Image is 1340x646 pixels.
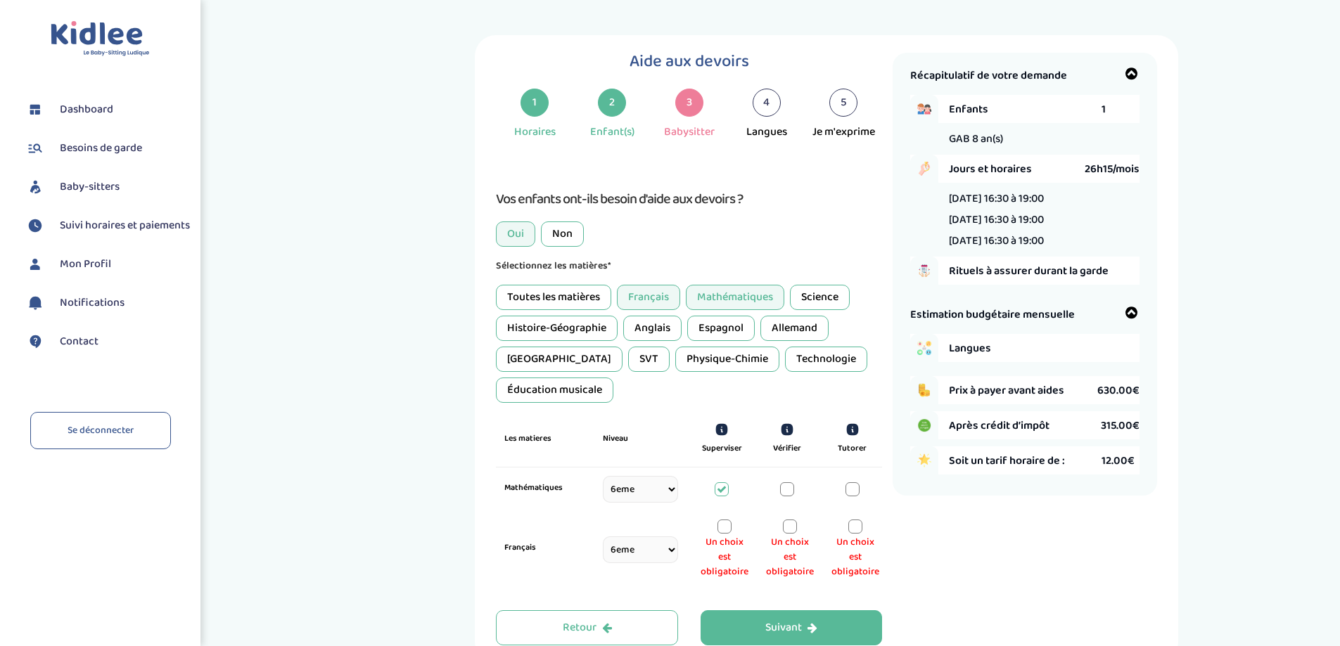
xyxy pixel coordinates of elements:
div: Suivant [765,620,817,636]
label: Mathématiques [504,482,580,494]
span: Langues [949,340,1102,357]
span: Contact [60,333,98,350]
p: Sélectionnez les matières* [496,258,882,273]
label: Vérifier [773,442,801,455]
a: Besoins de garde [25,138,190,159]
a: Notifications [25,292,190,314]
div: Éducation musicale [496,377,613,403]
span: Estimation budgétaire mensuelle [910,306,1075,323]
button: Retour [496,610,678,645]
span: Dashboard [60,101,113,118]
div: SVT [628,347,670,372]
div: Allemand [760,316,829,341]
div: Espagnol [687,316,755,341]
span: Soit un tarif horaire de : [949,452,1102,470]
div: Langues [746,124,787,141]
li: [DATE] 16:30 à 19:00 [949,211,1044,228]
div: Retour [563,620,612,636]
span: 315.00€ [1101,417,1140,434]
div: Science [790,285,850,310]
img: hand_clock.png [910,155,938,183]
span: Besoins de garde [60,140,142,157]
li: [DATE] 16:30 à 19:00 [949,190,1044,207]
li: [DATE] 16:30 à 19:00 [949,232,1044,250]
button: Suivant [701,610,883,645]
div: [GEOGRAPHIC_DATA] [496,347,623,372]
span: Après crédit d’impôt [949,417,1101,434]
label: Niveau [603,432,628,445]
img: babysitters.svg [25,176,46,198]
img: activities.png [910,334,938,362]
h1: Vos enfants ont-ils besoin d'aide aux devoirs ? [496,188,882,210]
div: Je m'exprime [812,124,875,141]
div: 5 [829,89,857,117]
a: Mon Profil [25,254,190,275]
span: Enfants [949,101,1102,118]
span: Un choix est obligatoire [766,535,814,579]
img: credit_impot.PNG [910,411,938,439]
img: logo.svg [51,21,150,57]
span: 12.00€ [1102,452,1135,470]
div: Français [617,285,680,310]
img: suivihoraire.svg [25,215,46,236]
span: Suivi horaires et paiements [60,217,190,234]
label: Superviser [702,442,742,455]
img: notification.svg [25,292,46,314]
img: dashboard.svg [25,99,46,120]
a: Suivi horaires et paiements [25,215,190,236]
h1: Aide aux devoirs [496,53,882,71]
span: Jours et horaires [949,160,1085,178]
div: Enfant(s) [590,124,634,141]
span: Notifications [60,295,125,311]
span: Récapitulatif de votre demande [910,67,1067,84]
a: Dashboard [25,99,190,120]
img: besoin.svg [25,138,46,159]
div: Babysitter [664,124,715,141]
a: Baby-sitters [25,176,190,198]
div: Technologie [785,347,867,372]
span: Prix à payer avant aides [949,382,1097,399]
span: Rituels à assurer durant la garde [949,262,1140,280]
div: Non [541,221,584,247]
span: 1 [1102,101,1106,118]
label: Les matieres [504,432,551,445]
img: boy_girl.png [910,95,938,123]
div: 4 [753,89,781,117]
div: 2 [598,89,626,117]
img: coins.png [910,376,938,404]
img: hand_to_do_list.png [910,257,938,285]
div: Physique-Chimie [675,347,779,372]
img: contact.svg [25,331,46,352]
div: Mathématiques [686,285,784,310]
span: 26h15/mois [1085,160,1140,178]
div: Toutes les matières [496,285,611,310]
div: Oui [496,221,535,247]
span: GAB 8 an(s) [949,130,1003,148]
span: Mon Profil [60,256,111,273]
img: profil.svg [25,254,46,275]
div: 1 [521,89,549,117]
span: Baby-sitters [60,179,120,195]
div: Anglais [623,316,682,341]
a: Contact [25,331,190,352]
div: Horaires [514,124,556,141]
span: Un choix est obligatoire [831,535,879,579]
span: Un choix est obligatoire [701,535,748,579]
span: 630.00€ [1097,382,1140,399]
div: 3 [675,89,703,117]
img: star.png [910,446,938,474]
label: Tutorer [838,442,867,455]
div: Histoire-Géographie [496,316,618,341]
label: Français [504,541,580,554]
a: Se déconnecter [30,412,171,449]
